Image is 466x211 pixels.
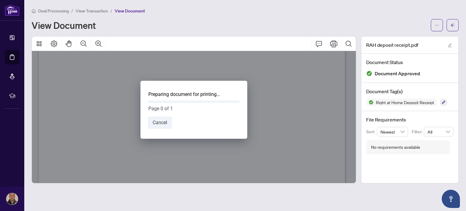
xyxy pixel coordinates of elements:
h4: Document Status [366,59,454,66]
span: arrow-left [451,23,455,27]
span: View Document [115,8,145,14]
span: Deal Processing [38,8,69,14]
img: Document Status [366,70,372,77]
span: Document Approved [375,70,420,78]
div: No requirements available [371,144,420,151]
span: home [32,9,36,13]
span: edit [448,43,452,47]
p: Filter: [412,128,424,135]
span: RAH deposit receipt.pdf [366,41,418,49]
h1: View Document [32,20,96,30]
img: Status Icon [366,99,373,106]
span: All [427,127,450,136]
span: Right at Home Deposit Receipt [373,100,437,104]
span: View Transaction [76,8,108,14]
img: Profile Icon [6,193,18,205]
li: / [71,7,73,14]
button: Open asap [442,190,460,208]
li: / [110,7,112,14]
img: logo [5,5,19,16]
span: ellipsis [435,23,439,27]
span: Newest [380,127,405,136]
h4: Document Tag(s) [366,88,454,95]
p: Sort: [366,128,377,135]
h4: File Requirements [366,116,454,123]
